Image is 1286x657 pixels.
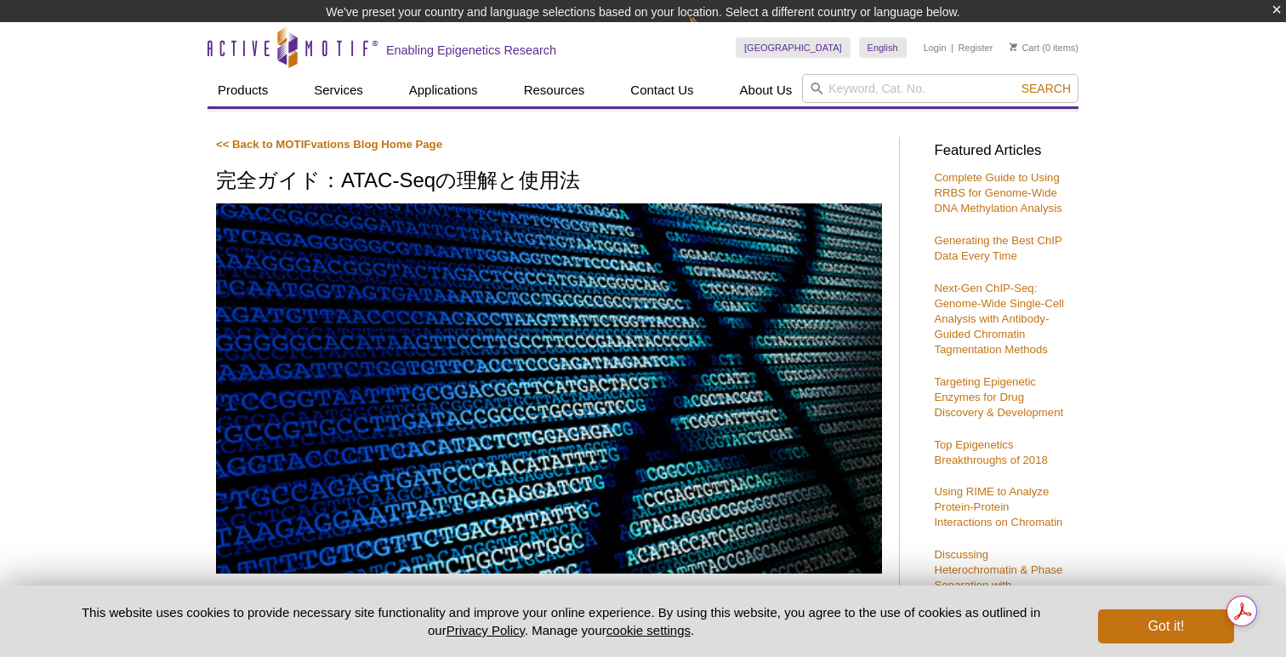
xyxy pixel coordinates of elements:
button: cookie settings [606,623,691,637]
a: Using RIME to Analyze Protein-Protein Interactions on Chromatin [934,485,1062,528]
span: Search [1021,82,1071,95]
img: Your Cart [1010,43,1017,51]
button: Search [1016,81,1076,96]
li: (0 items) [1010,37,1078,58]
a: Services [304,74,373,106]
a: English [859,37,907,58]
h3: Featured Articles [934,144,1070,158]
a: Targeting Epigenetic Enzymes for Drug Discovery & Development [934,375,1063,419]
a: Contact Us [620,74,703,106]
h1: 完全ガイド：ATAC-Seqの理解と使用法 [216,169,882,194]
a: Register [958,42,993,54]
a: Login [924,42,947,54]
a: Top Epigenetics Breakthroughs of 2018 [934,438,1047,466]
p: This website uses cookies to provide necessary site functionality and improve your online experie... [52,603,1070,639]
img: ATAC-Seq [216,203,882,574]
img: Change Here [688,13,733,53]
a: Privacy Policy [447,623,525,637]
li: | [951,37,953,58]
h2: Enabling Epigenetics Research [386,43,556,58]
a: Next-Gen ChIP-Seq: Genome-Wide Single-Cell Analysis with Antibody-Guided Chromatin Tagmentation M... [934,282,1063,356]
a: Products [208,74,278,106]
a: Applications [399,74,488,106]
a: << Back to MOTIFvations Blog Home Page [216,138,442,151]
a: Resources [514,74,595,106]
a: [GEOGRAPHIC_DATA] [736,37,851,58]
a: About Us [730,74,803,106]
input: Keyword, Cat. No. [802,74,1078,103]
button: Got it! [1098,609,1234,643]
a: Complete Guide to Using RRBS for Genome-Wide DNA Methylation Analysis [934,171,1061,214]
a: Cart [1010,42,1039,54]
a: Generating the Best ChIP Data Every Time [934,234,1061,262]
a: Discussing Heterochromatin & Phase Separation with [PERSON_NAME] [934,548,1062,607]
